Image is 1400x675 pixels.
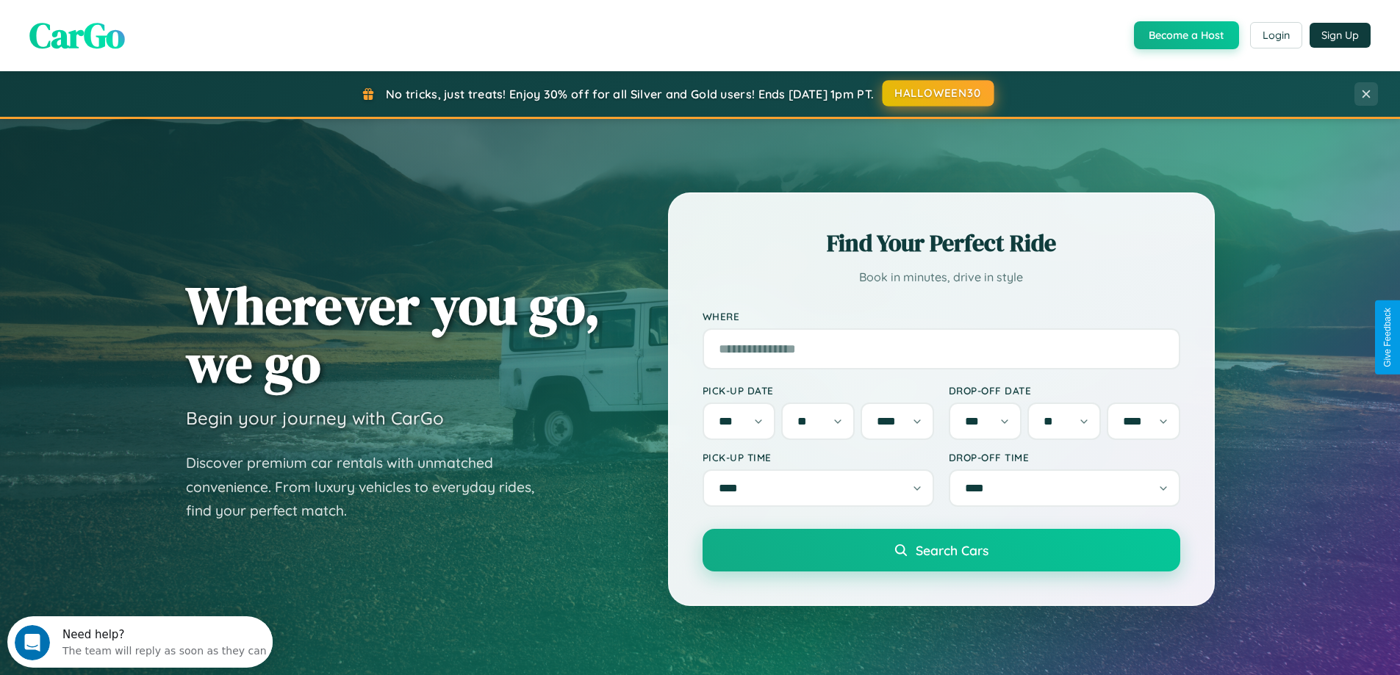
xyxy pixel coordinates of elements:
[703,227,1180,259] h2: Find Your Perfect Ride
[1250,22,1302,48] button: Login
[29,11,125,59] span: CarGo
[6,6,273,46] div: Open Intercom Messenger
[703,267,1180,288] p: Book in minutes, drive in style
[1310,23,1371,48] button: Sign Up
[883,80,994,107] button: HALLOWEEN30
[916,542,988,558] span: Search Cars
[186,451,553,523] p: Discover premium car rentals with unmatched convenience. From luxury vehicles to everyday rides, ...
[15,625,50,660] iframe: Intercom live chat
[1382,308,1393,367] div: Give Feedback
[186,276,600,392] h1: Wherever you go, we go
[386,87,874,101] span: No tricks, just treats! Enjoy 30% off for all Silver and Gold users! Ends [DATE] 1pm PT.
[703,310,1180,322] label: Where
[703,529,1180,571] button: Search Cars
[949,384,1180,397] label: Drop-off Date
[703,451,934,463] label: Pick-up Time
[55,24,259,40] div: The team will reply as soon as they can
[949,451,1180,463] label: Drop-off Time
[1134,21,1239,49] button: Become a Host
[7,616,273,668] iframe: Intercom live chat discovery launcher
[186,407,444,429] h3: Begin your journey with CarGo
[703,384,934,397] label: Pick-up Date
[55,12,259,24] div: Need help?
